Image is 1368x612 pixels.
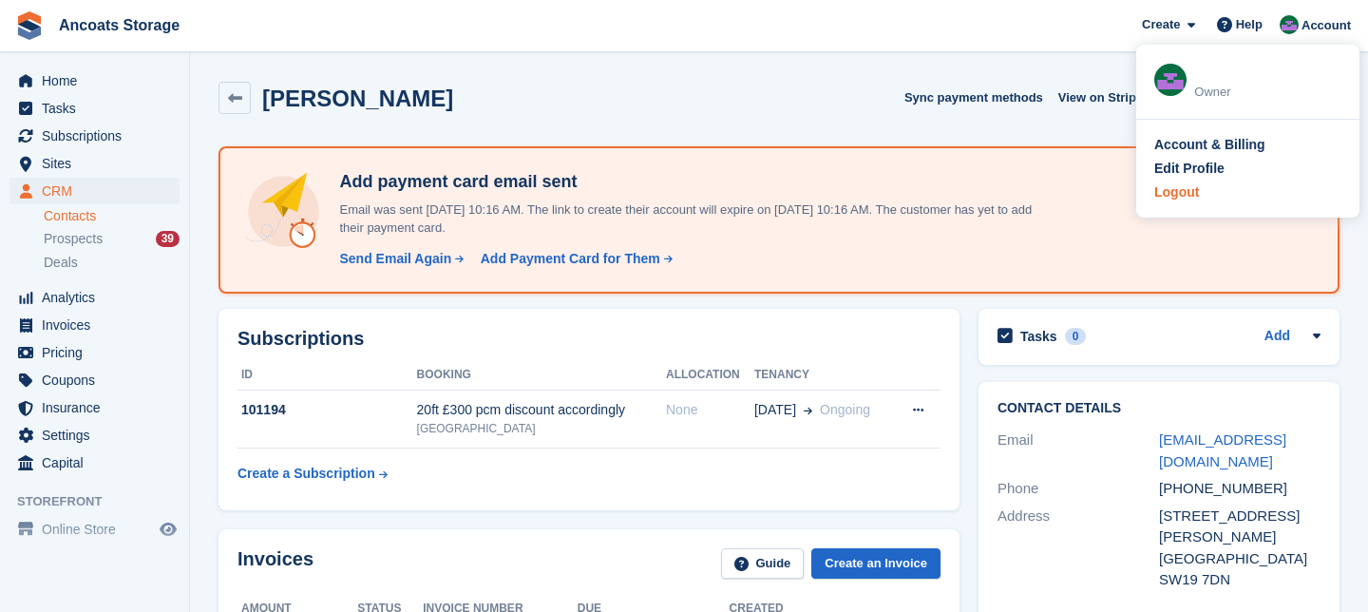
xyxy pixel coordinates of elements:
[417,360,666,391] th: Booking
[332,171,1044,193] h4: Add payment card email sent
[811,548,940,580] a: Create an Invoice
[237,456,388,491] a: Create a Subscription
[243,171,324,252] img: add-payment-card-4dbda4983b697a7845d177d07a5d71e8a16f1ec00487972de202a45f1e8132f5.svg
[15,11,44,40] img: stora-icon-8386f47178a22dfd0bd8f6a31ec36ba5ce8667c1dd55bd0f319d3a0aa187defe.svg
[44,254,78,272] span: Deals
[9,95,180,122] a: menu
[9,312,180,338] a: menu
[42,422,156,449] span: Settings
[997,478,1159,500] div: Phone
[754,360,893,391] th: Tenancy
[9,516,180,543] a: menu
[754,400,796,420] span: [DATE]
[42,150,156,177] span: Sites
[997,430,1159,472] div: Email
[1154,159,1341,179] a: Edit Profile
[1051,82,1166,113] a: View on Stripe
[1159,431,1286,469] a: [EMAIL_ADDRESS][DOMAIN_NAME]
[1058,88,1143,107] span: View on Stripe
[42,95,156,122] span: Tasks
[42,123,156,149] span: Subscriptions
[1159,569,1320,591] div: SW19 7DN
[1154,159,1225,179] div: Edit Profile
[820,402,870,417] span: Ongoing
[332,201,1044,238] p: Email was sent [DATE] 10:16 AM. The link to create their account will expire on [DATE] 10:16 AM. ...
[666,400,754,420] div: None
[9,150,180,177] a: menu
[237,360,417,391] th: ID
[1264,326,1290,348] a: Add
[42,367,156,393] span: Coupons
[9,284,180,311] a: menu
[42,312,156,338] span: Invoices
[237,548,313,580] h2: Invoices
[9,449,180,476] a: menu
[51,10,187,41] a: Ancoats Storage
[262,86,453,111] h2: [PERSON_NAME]
[1236,15,1263,34] span: Help
[9,67,180,94] a: menu
[237,400,417,420] div: 101194
[666,360,754,391] th: Allocation
[44,253,180,273] a: Deals
[42,516,156,543] span: Online Store
[1154,182,1199,202] div: Logout
[1154,135,1265,155] div: Account & Billing
[237,328,940,350] h2: Subscriptions
[473,249,674,269] a: Add Payment Card for Them
[237,464,375,484] div: Create a Subscription
[42,394,156,421] span: Insurance
[42,178,156,204] span: CRM
[9,339,180,366] a: menu
[42,339,156,366] span: Pricing
[721,548,805,580] a: Guide
[339,249,451,269] div: Send Email Again
[42,449,156,476] span: Capital
[1159,548,1320,570] div: [GEOGRAPHIC_DATA]
[1020,328,1057,345] h2: Tasks
[1159,478,1320,500] div: [PHONE_NUMBER]
[417,420,666,437] div: [GEOGRAPHIC_DATA]
[997,506,1159,591] div: Address
[417,400,666,420] div: 20ft £300 pcm discount accordingly
[481,249,660,269] div: Add Payment Card for Them
[1142,15,1180,34] span: Create
[42,284,156,311] span: Analytics
[157,518,180,541] a: Preview store
[9,178,180,204] a: menu
[156,231,180,247] div: 39
[9,123,180,149] a: menu
[9,394,180,421] a: menu
[42,67,156,94] span: Home
[1301,16,1351,35] span: Account
[17,492,189,511] span: Storefront
[44,230,103,248] span: Prospects
[1194,83,1341,102] div: Owner
[9,367,180,393] a: menu
[1065,328,1087,345] div: 0
[9,422,180,449] a: menu
[1159,506,1320,548] div: [STREET_ADDRESS][PERSON_NAME]
[1154,182,1341,202] a: Logout
[997,401,1320,416] h2: Contact Details
[44,229,180,249] a: Prospects 39
[44,207,180,225] a: Contacts
[1154,135,1341,155] a: Account & Billing
[904,82,1043,113] button: Sync payment methods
